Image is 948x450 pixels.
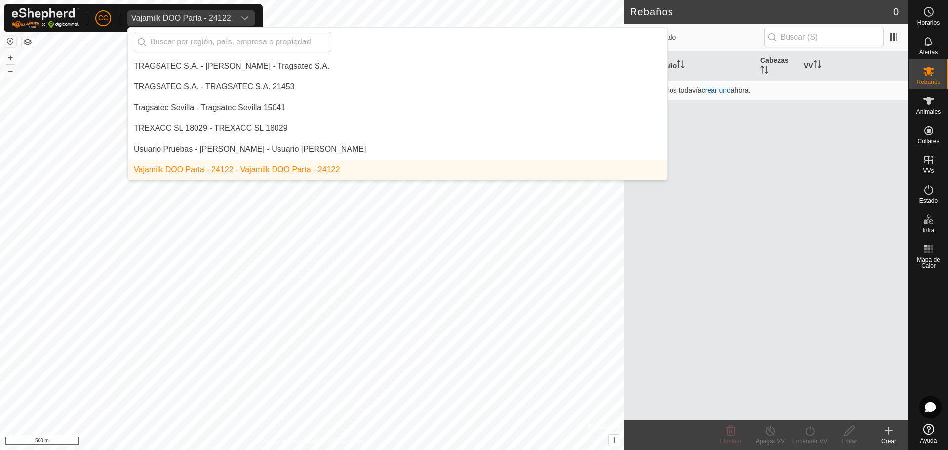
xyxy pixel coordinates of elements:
p-sorticon: Activar para ordenar [677,62,685,70]
button: Restablecer Mapa [4,36,16,47]
div: Encender VV [790,437,829,446]
span: Alertas [919,49,938,55]
span: Estado [919,198,938,204]
a: Ayuda [909,420,948,448]
button: Capas del Mapa [22,36,34,48]
span: Rebaños [916,79,940,85]
div: Apagar VV [750,437,790,446]
span: i [613,436,615,444]
div: Usuario Pruebas - [PERSON_NAME] - Usuario [PERSON_NAME] [134,143,366,155]
a: Contáctenos [330,437,363,446]
span: Mapa de Calor [911,257,946,269]
button: i [609,435,620,446]
p-sorticon: Activar para ordenar [760,67,768,75]
th: Rebaño [648,51,756,81]
div: Editar [829,437,869,446]
div: TREXACC SL 18029 - TREXACC SL 18029 [134,123,288,134]
div: Crear [869,437,908,446]
th: VV [800,51,908,81]
li: TREXACC SL 18029 [128,119,667,138]
li: Oscar Zazo del Pozo - Tragsatec S.A. [128,56,667,76]
p-sorticon: Activar para ordenar [813,62,821,70]
span: VVs [923,168,934,174]
a: Política de Privacidad [261,437,318,446]
li: Usuario Pruebas - Gregorio Alarcia [128,139,667,159]
h2: Rebaños [630,6,893,18]
input: Buscar (S) [764,27,884,47]
button: – [4,65,16,77]
button: + [4,52,16,64]
td: No hay rebaños todavía ahora. [624,81,908,100]
li: Tragsatec Sevilla 15041 [128,98,667,118]
span: Eliminar [720,438,741,445]
span: CC [98,13,108,23]
span: Collares [917,138,939,144]
li: Vajamilk DOO Parta - 24122 [128,160,667,180]
span: 0 seleccionado [630,32,764,42]
div: TRAGSATEC S.A. - TRAGSATEC S.A. 21453 [134,81,294,93]
div: dropdown trigger [235,10,255,26]
span: 0 [893,4,899,19]
div: TRAGSATEC S.A. - [PERSON_NAME] - Tragsatec S.A. [134,60,329,72]
span: Horarios [917,20,940,26]
span: Ayuda [920,438,937,444]
th: Cabezas [756,51,800,81]
div: Vajamilk DOO Parta - 24122 - Vajamilk DOO Parta - 24122 [134,164,340,176]
span: Vajamilk DOO Parta - 24122 [127,10,235,26]
input: Buscar por región, país, empresa o propiedad [134,32,331,52]
span: Animales [916,109,941,115]
li: TRAGSATEC S.A. 21453 [128,77,667,97]
span: Infra [922,227,934,233]
a: crear uno [702,86,731,94]
div: Vajamilk DOO Parta - 24122 [131,14,231,22]
div: Tragsatec Sevilla - Tragsatec Sevilla 15041 [134,102,285,114]
img: Logo Gallagher [12,8,79,28]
